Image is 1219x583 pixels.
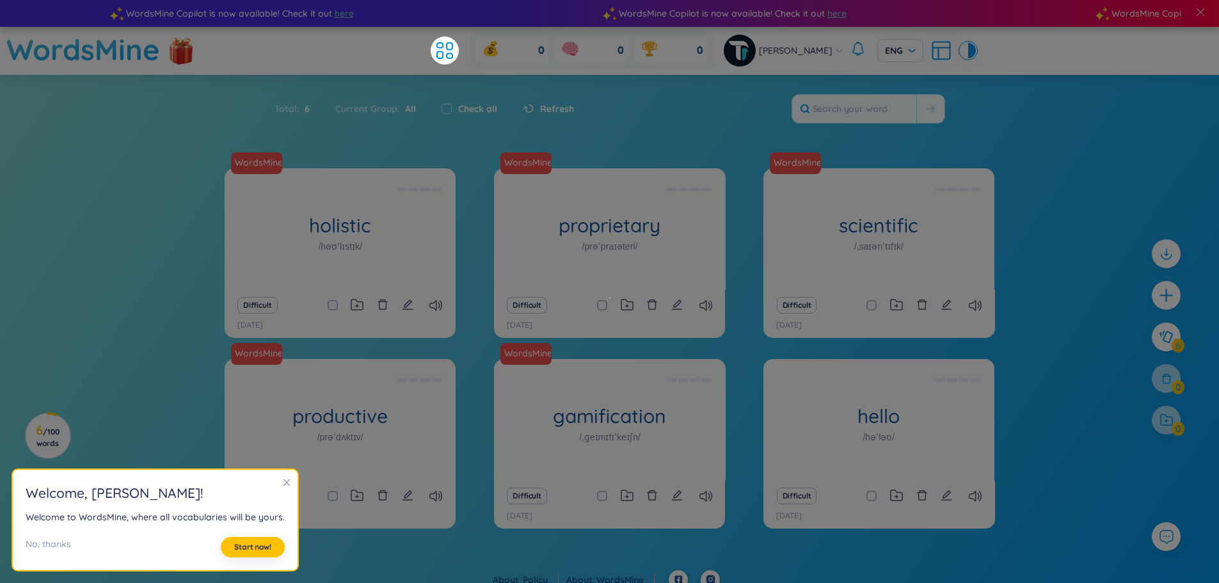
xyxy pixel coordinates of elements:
[671,487,683,505] button: edit
[237,297,278,314] button: Difficult
[507,319,532,331] p: [DATE]
[26,483,285,504] h2: Welcome , [PERSON_NAME] !
[234,542,271,552] span: Start now!
[759,44,833,58] span: [PERSON_NAME]
[777,488,817,504] button: Difficult
[323,95,429,122] div: Current Group :
[221,537,285,557] button: Start now!
[769,156,822,169] a: WordsMine
[776,319,802,331] p: [DATE]
[609,6,1102,20] div: WordsMine Copilot is now available! Check it out
[646,296,658,314] button: delete
[540,102,574,116] span: Refresh
[402,299,413,310] span: edit
[282,478,291,487] span: close
[458,102,497,116] label: Check all
[494,214,725,237] h1: proprietary
[941,296,952,314] button: edit
[377,487,388,505] button: delete
[916,296,928,314] button: delete
[671,296,683,314] button: edit
[36,427,60,448] span: / 100 words
[646,490,658,501] span: delete
[941,299,952,310] span: edit
[885,44,916,57] span: ENG
[579,430,641,444] h1: /ˌɡeɪmɪfɪˈkeɪʃn/
[400,103,416,115] span: All
[777,297,817,314] button: Difficult
[697,44,703,58] span: 0
[318,239,362,253] h1: /həʊˈlɪstɪk/
[916,487,928,505] button: delete
[499,347,553,360] a: WordsMine
[671,490,683,501] span: edit
[377,490,388,501] span: delete
[776,510,802,522] p: [DATE]
[237,319,263,331] p: [DATE]
[507,488,547,504] button: Difficult
[402,487,413,505] button: edit
[334,6,353,20] span: here
[6,27,160,72] a: WordsMine
[225,405,456,427] h1: productive
[500,343,557,365] a: WordsMine
[916,490,928,501] span: delete
[770,152,826,174] a: WordsMine
[646,299,658,310] span: delete
[724,35,759,67] a: avatar
[116,6,609,20] div: WordsMine Copilot is now available! Check it out
[507,297,547,314] button: Difficult
[863,430,895,444] h1: /həˈləʊ/
[854,239,904,253] h1: /ˌsaɪənˈtɪfɪk/
[1158,287,1174,303] span: plus
[941,487,952,505] button: edit
[582,239,637,253] h1: /prəˈpraɪəteri/
[402,296,413,314] button: edit
[538,44,545,58] span: 0
[724,35,756,67] img: avatar
[231,343,287,365] a: WordsMine
[827,6,846,20] span: here
[763,405,994,427] h1: hello
[507,510,532,522] p: [DATE]
[225,214,456,237] h1: holistic
[763,214,994,237] h1: scientific
[26,537,71,557] div: No, thanks
[317,430,363,444] h1: /prəˈdʌktɪv/
[275,95,323,122] div: Total :
[231,152,287,174] a: WordsMine
[499,156,553,169] a: WordsMine
[671,299,683,310] span: edit
[377,299,388,310] span: delete
[941,490,952,501] span: edit
[377,296,388,314] button: delete
[402,490,413,501] span: edit
[792,95,916,123] input: Search your word
[299,102,310,116] span: 6
[494,405,725,427] h1: gamification
[617,44,624,58] span: 0
[500,152,557,174] a: WordsMine
[26,510,285,524] div: Welcome to WordsMine, where all vocabularies will be yours.
[230,347,283,360] a: WordsMine
[916,299,928,310] span: delete
[33,425,62,448] h3: 6
[230,156,283,169] a: WordsMine
[646,487,658,505] button: delete
[168,31,194,69] img: flashSalesIcon.a7f4f837.png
